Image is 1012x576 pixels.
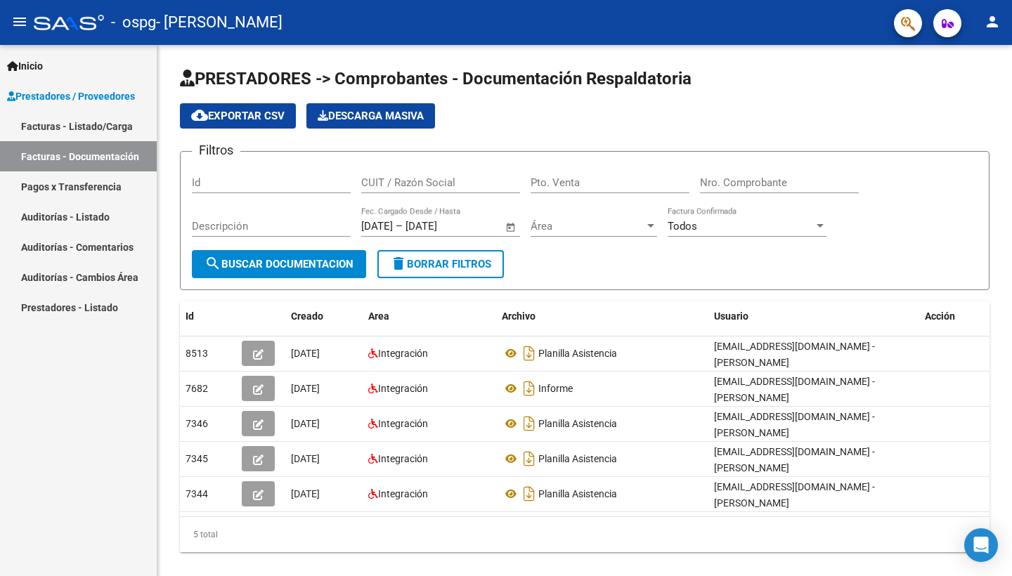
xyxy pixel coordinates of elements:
[186,310,194,322] span: Id
[984,13,1001,30] mat-icon: person
[378,488,428,499] span: Integración
[538,383,573,394] span: Informe
[7,89,135,104] span: Prestadores / Proveedores
[363,301,496,332] datatable-header-cell: Area
[180,69,692,89] span: PRESTADORES -> Comprobantes - Documentación Respaldatoria
[111,7,156,38] span: - ospg
[191,107,208,124] mat-icon: cloud_download
[291,348,320,359] span: [DATE]
[291,418,320,429] span: [DATE]
[156,7,283,38] span: - [PERSON_NAME]
[708,301,919,332] datatable-header-cell: Usuario
[306,103,435,129] button: Descarga Masiva
[377,250,504,278] button: Borrar Filtros
[538,453,617,464] span: Planilla Asistencia
[714,310,748,322] span: Usuario
[378,383,428,394] span: Integración
[714,341,875,368] span: [EMAIL_ADDRESS][DOMAIN_NAME] - [PERSON_NAME]
[390,255,407,272] mat-icon: delete
[396,220,403,233] span: –
[192,140,240,160] h3: Filtros
[503,219,519,235] button: Open calendar
[390,258,491,270] span: Borrar Filtros
[714,481,875,509] span: [EMAIL_ADDRESS][DOMAIN_NAME] - [PERSON_NAME]
[7,58,43,74] span: Inicio
[714,411,875,438] span: [EMAIL_ADDRESS][DOMAIN_NAME] - [PERSON_NAME]
[11,13,28,30] mat-icon: menu
[531,220,644,233] span: Área
[192,250,366,278] button: Buscar Documentacion
[520,377,538,400] i: Descargar documento
[291,453,320,464] span: [DATE]
[714,376,875,403] span: [EMAIL_ADDRESS][DOMAIN_NAME] - [PERSON_NAME]
[964,528,998,562] div: Open Intercom Messenger
[180,517,990,552] div: 5 total
[406,220,474,233] input: Fecha fin
[520,447,538,470] i: Descargar documento
[502,310,536,322] span: Archivo
[318,110,424,122] span: Descarga Masiva
[306,103,435,129] app-download-masive: Descarga masiva de comprobantes (adjuntos)
[378,418,428,429] span: Integración
[186,383,208,394] span: 7682
[205,255,221,272] mat-icon: search
[919,301,990,332] datatable-header-cell: Acción
[180,103,296,129] button: Exportar CSV
[378,348,428,359] span: Integración
[291,488,320,499] span: [DATE]
[186,418,208,429] span: 7346
[520,342,538,365] i: Descargar documento
[186,348,208,359] span: 8513
[378,453,428,464] span: Integración
[668,220,697,233] span: Todos
[714,446,875,473] span: [EMAIL_ADDRESS][DOMAIN_NAME] - [PERSON_NAME]
[368,310,389,322] span: Area
[520,412,538,435] i: Descargar documento
[291,383,320,394] span: [DATE]
[285,301,363,332] datatable-header-cell: Creado
[496,301,708,332] datatable-header-cell: Archivo
[520,483,538,505] i: Descargar documento
[291,310,323,322] span: Creado
[205,258,353,270] span: Buscar Documentacion
[538,488,617,499] span: Planilla Asistencia
[538,418,617,429] span: Planilla Asistencia
[925,310,955,322] span: Acción
[186,453,208,464] span: 7345
[538,348,617,359] span: Planilla Asistencia
[180,301,236,332] datatable-header-cell: Id
[191,110,285,122] span: Exportar CSV
[361,220,393,233] input: Fecha inicio
[186,488,208,499] span: 7344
